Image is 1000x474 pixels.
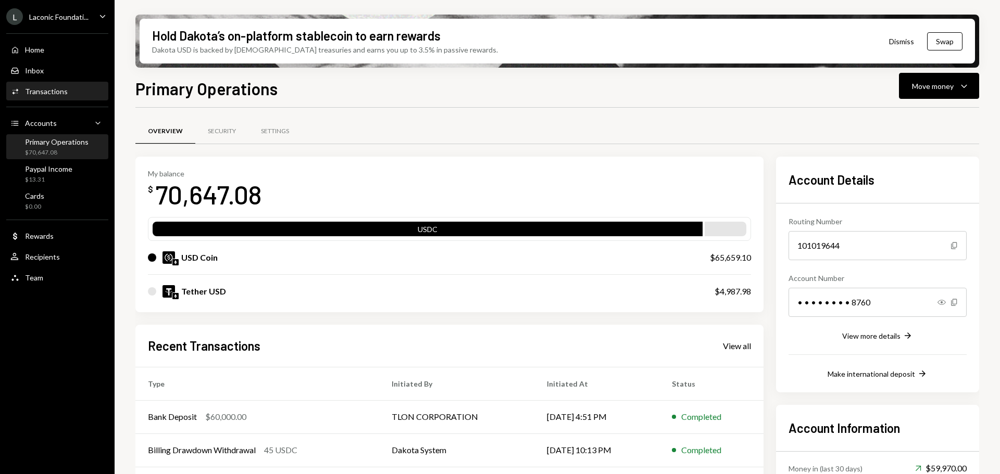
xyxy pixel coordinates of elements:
[148,444,256,456] div: Billing Drawdown Withdrawal
[181,285,226,298] div: Tether USD
[135,78,278,99] h1: Primary Operations
[789,171,967,188] h2: Account Details
[789,419,967,437] h2: Account Information
[208,127,236,136] div: Security
[828,368,928,380] button: Make international deposit
[534,367,659,400] th: Initiated At
[25,45,44,54] div: Home
[710,251,751,264] div: $65,659.10
[162,251,175,264] img: USDC
[25,175,72,184] div: $13.31
[534,400,659,433] td: [DATE] 4:51 PM
[148,184,153,195] div: $
[6,161,108,186] a: Paypal Income$13.31
[6,82,108,100] a: Transactions
[6,113,108,132] a: Accounts
[148,411,197,423] div: Bank Deposit
[153,224,703,238] div: USDC
[723,340,751,351] a: View all
[148,337,260,354] h2: Recent Transactions
[25,137,89,146] div: Primary Operations
[248,118,302,145] a: Settings
[828,369,915,378] div: Make international deposit
[152,27,441,44] div: Hold Dakota’s on-platform stablecoin to earn rewards
[135,367,379,400] th: Type
[25,87,68,96] div: Transactions
[172,259,179,265] img: ethereum-mainnet
[912,81,954,92] div: Move money
[876,29,927,54] button: Dismiss
[681,444,721,456] div: Completed
[25,252,60,261] div: Recipients
[6,226,108,245] a: Rewards
[789,463,863,474] div: Money in (last 30 days)
[6,268,108,287] a: Team
[379,433,535,467] td: Dakota System
[25,66,44,75] div: Inbox
[534,433,659,467] td: [DATE] 10:13 PM
[25,273,43,282] div: Team
[135,118,195,145] a: Overview
[715,285,751,298] div: $4,987.98
[6,134,108,159] a: Primary Operations$70,647.08
[842,330,913,342] button: View more details
[25,191,44,200] div: Cards
[659,367,764,400] th: Status
[148,169,262,178] div: My balance
[181,251,218,264] div: USD Coin
[681,411,721,423] div: Completed
[6,8,23,25] div: L
[789,231,967,260] div: 101019644
[789,288,967,317] div: • • • • • • • • 8760
[6,188,108,213] a: Cards$0.00
[25,164,72,173] div: Paypal Income
[6,40,108,59] a: Home
[6,247,108,266] a: Recipients
[162,285,175,298] img: USDT
[25,202,44,211] div: $0.00
[6,61,108,80] a: Inbox
[195,118,248,145] a: Security
[25,232,54,240] div: Rewards
[25,148,89,157] div: $70,647.08
[148,127,183,136] div: Overview
[261,127,289,136] div: Settings
[172,293,179,299] img: ethereum-mainnet
[789,216,967,227] div: Routing Number
[155,178,262,211] div: 70,647.08
[842,331,901,340] div: View more details
[205,411,246,423] div: $60,000.00
[789,273,967,284] div: Account Number
[379,400,535,433] td: TLON CORPORATION
[927,32,963,50] button: Swap
[29,12,89,21] div: Laconic Foundati...
[152,44,498,55] div: Dakota USD is backed by [DEMOGRAPHIC_DATA] treasuries and earns you up to 3.5% in passive rewards.
[899,73,979,99] button: Move money
[25,119,57,127] div: Accounts
[723,341,751,351] div: View all
[379,367,535,400] th: Initiated By
[264,444,297,456] div: 45 USDC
